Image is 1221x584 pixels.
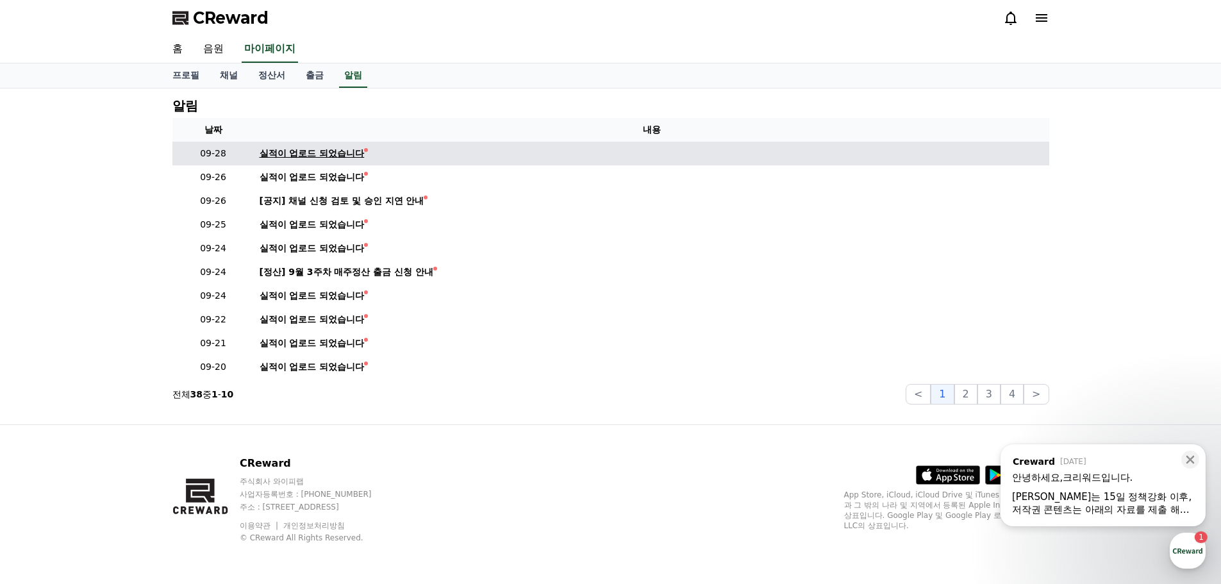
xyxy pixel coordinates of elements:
a: 1대화 [85,406,165,438]
button: 2 [954,384,977,405]
a: 이용약관 [240,521,280,530]
p: 사업자등록번호 : [PHONE_NUMBER] [240,489,396,499]
div: 실적이 업로드 되었습니다 [260,289,365,303]
a: 홈 [162,36,193,63]
a: [정산] 9월 3주차 매주정산 출금 신청 안내 [260,265,1044,279]
a: 홈 [4,406,85,438]
th: 날짜 [172,118,254,142]
a: 정산서 [248,63,295,88]
a: 알림 [339,63,367,88]
div: 실적이 업로드 되었습니다 [260,360,365,374]
p: 09-25 [178,218,249,231]
span: 설정 [198,426,213,436]
p: CReward [240,456,396,471]
p: 09-24 [178,289,249,303]
strong: 10 [221,389,233,399]
div: [정산] 9월 3주차 매주정산 출금 신청 안내 [260,265,434,279]
h4: 알림 [172,99,198,113]
a: 실적이 업로드 되었습니다 [260,171,1044,184]
div: [공지] 채널 신청 검토 및 승인 지연 안내 [260,194,424,208]
strong: 1 [212,389,218,399]
p: 09-28 [178,147,249,160]
a: 실적이 업로드 되었습니다 [260,337,1044,350]
a: CReward [172,8,269,28]
span: 1 [130,406,135,416]
a: 실적이 업로드 되었습니다 [260,242,1044,255]
a: 음원 [193,36,234,63]
p: 09-26 [178,194,249,208]
button: > [1024,384,1049,405]
th: 내용 [254,118,1049,142]
p: 09-22 [178,313,249,326]
p: 09-21 [178,337,249,350]
a: 프로필 [162,63,210,88]
div: 실적이 업로드 되었습니다 [260,147,365,160]
a: 설정 [165,406,246,438]
p: 주식회사 와이피랩 [240,476,396,487]
button: < [906,384,931,405]
div: 실적이 업로드 되었습니다 [260,337,365,350]
div: 실적이 업로드 되었습니다 [260,171,365,184]
button: 4 [1001,384,1024,405]
a: 실적이 업로드 되었습니다 [260,218,1044,231]
p: © CReward All Rights Reserved. [240,533,396,543]
a: 실적이 업로드 되었습니다 [260,147,1044,160]
a: [공지] 채널 신청 검토 및 승인 지연 안내 [260,194,1044,208]
div: 실적이 업로드 되었습니다 [260,313,365,326]
p: 09-24 [178,242,249,255]
strong: 38 [190,389,203,399]
a: 실적이 업로드 되었습니다 [260,289,1044,303]
a: 실적이 업로드 되었습니다 [260,360,1044,374]
a: 출금 [295,63,334,88]
a: 마이페이지 [242,36,298,63]
a: 실적이 업로드 되었습니다 [260,313,1044,326]
button: 3 [977,384,1001,405]
p: 주소 : [STREET_ADDRESS] [240,502,396,512]
p: 09-20 [178,360,249,374]
p: 09-26 [178,171,249,184]
a: 개인정보처리방침 [283,521,345,530]
span: 대화 [117,426,133,437]
div: 실적이 업로드 되었습니다 [260,218,365,231]
div: 실적이 업로드 되었습니다 [260,242,365,255]
p: 전체 중 - [172,388,234,401]
button: 1 [931,384,954,405]
p: App Store, iCloud, iCloud Drive 및 iTunes Store는 미국과 그 밖의 나라 및 지역에서 등록된 Apple Inc.의 서비스 상표입니다. Goo... [844,490,1049,531]
span: CReward [193,8,269,28]
a: 채널 [210,63,248,88]
p: 09-24 [178,265,249,279]
span: 홈 [40,426,48,436]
